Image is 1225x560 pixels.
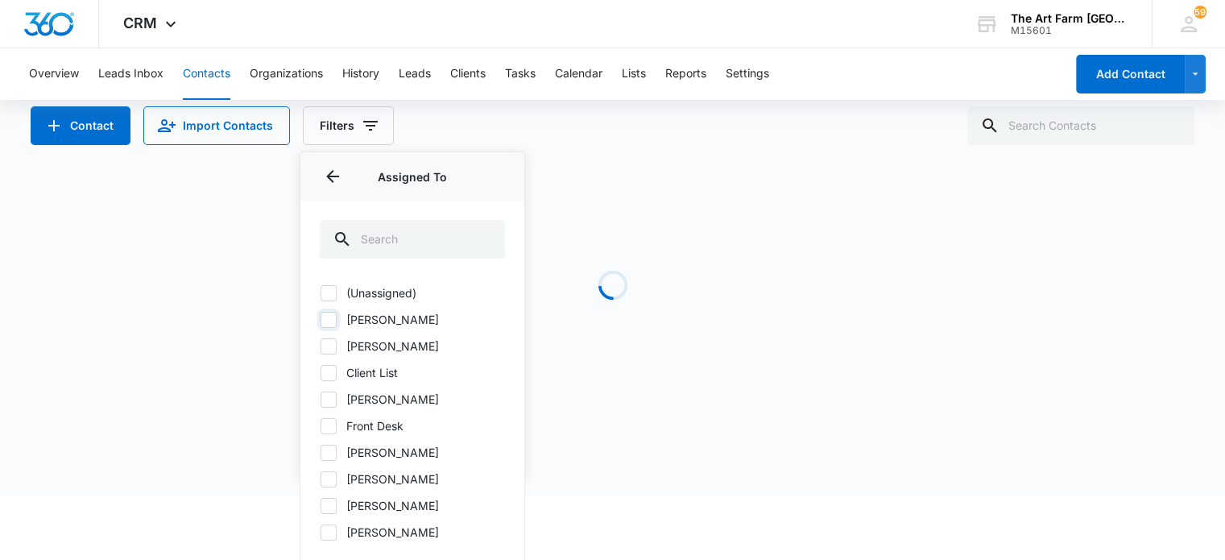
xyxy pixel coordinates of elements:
[320,471,505,487] label: [PERSON_NAME]
[320,220,505,259] input: Search
[320,417,505,434] label: Front Desk
[29,48,79,100] button: Overview
[320,444,505,461] label: [PERSON_NAME]
[320,311,505,328] label: [PERSON_NAME]
[450,48,486,100] button: Clients
[320,524,505,541] label: [PERSON_NAME]
[622,48,646,100] button: Lists
[98,48,163,100] button: Leads Inbox
[320,168,505,185] p: Assigned To
[726,48,769,100] button: Settings
[1194,6,1206,19] span: 59
[555,48,602,100] button: Calendar
[665,48,706,100] button: Reports
[320,338,505,355] label: [PERSON_NAME]
[123,15,157,31] span: CRM
[1011,12,1128,25] div: account name
[320,164,346,189] button: Back
[320,364,505,381] label: Client List
[342,48,379,100] button: History
[1011,25,1128,36] div: account id
[31,106,130,145] button: Add Contact
[967,106,1194,145] input: Search Contacts
[320,391,505,408] label: [PERSON_NAME]
[1076,55,1185,93] button: Add Contact
[320,284,505,301] label: (Unassigned)
[250,48,323,100] button: Organizations
[1194,6,1206,19] div: notifications count
[399,48,431,100] button: Leads
[505,48,536,100] button: Tasks
[320,497,505,514] label: [PERSON_NAME]
[143,106,290,145] button: Import Contacts
[183,48,230,100] button: Contacts
[303,106,394,145] button: Filters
